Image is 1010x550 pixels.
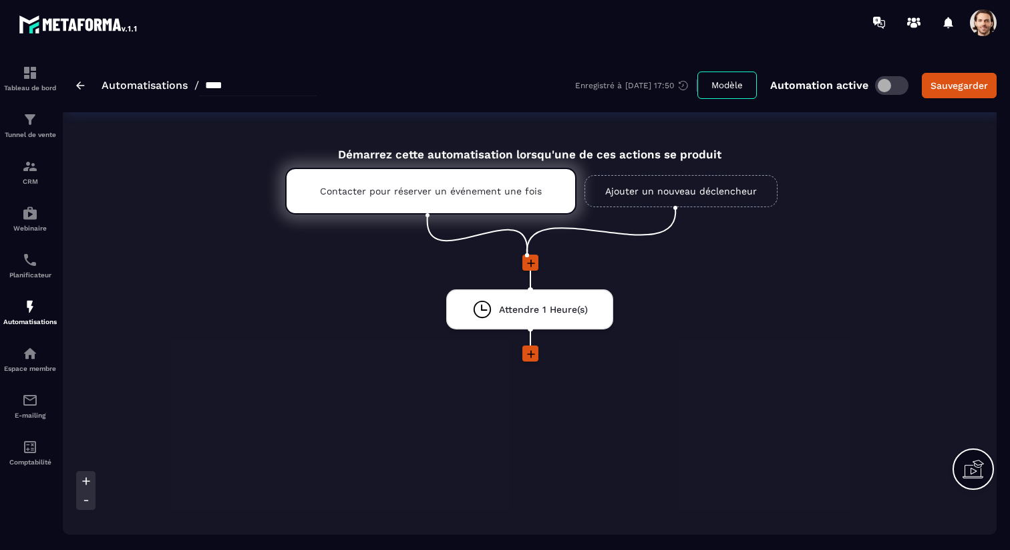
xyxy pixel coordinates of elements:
img: automations [22,205,38,221]
p: [DATE] 17:50 [625,81,674,90]
p: Automatisations [3,318,57,325]
a: automationsautomationsAutomatisations [3,289,57,335]
img: formation [22,112,38,128]
p: Tableau de bord [3,84,57,92]
a: Automatisations [102,79,188,92]
a: accountantaccountantComptabilité [3,429,57,476]
a: Ajouter un nouveau déclencheur [584,175,778,207]
a: formationformationCRM [3,148,57,195]
img: email [22,392,38,408]
button: Sauvegarder [922,73,997,98]
span: Attendre 1 Heure(s) [499,303,588,316]
a: automationsautomationsWebinaire [3,195,57,242]
span: / [194,79,199,92]
p: Comptabilité [3,458,57,466]
p: Planificateur [3,271,57,279]
a: automationsautomationsEspace membre [3,335,57,382]
img: arrow [76,82,85,90]
p: Espace membre [3,365,57,372]
p: CRM [3,178,57,185]
a: formationformationTableau de bord [3,55,57,102]
a: schedulerschedulerPlanificateur [3,242,57,289]
img: automations [22,299,38,315]
img: accountant [22,439,38,455]
div: Enregistré à [575,80,697,92]
p: Automation active [770,79,868,92]
img: logo [19,12,139,36]
button: Modèle [697,72,757,99]
img: automations [22,346,38,362]
p: Contacter pour réserver un événement une fois [320,186,542,196]
div: Sauvegarder [931,79,988,92]
div: Démarrez cette automatisation lorsqu'une de ces actions se produit [252,132,808,161]
img: formation [22,158,38,174]
img: scheduler [22,252,38,268]
a: emailemailE-mailing [3,382,57,429]
p: Tunnel de vente [3,131,57,138]
p: E-mailing [3,412,57,419]
img: formation [22,65,38,81]
p: Webinaire [3,225,57,232]
a: formationformationTunnel de vente [3,102,57,148]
